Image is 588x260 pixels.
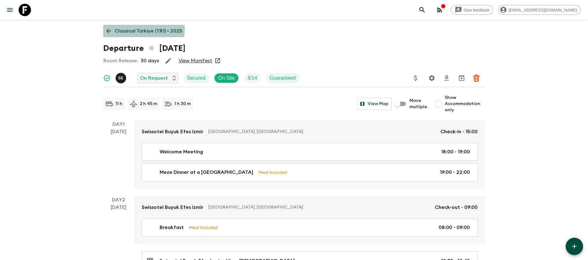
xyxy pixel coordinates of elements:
[142,204,203,211] p: Swissotel Buyuk Efes Izmir
[160,224,184,231] p: Breakfast
[103,57,138,64] p: Room Release:
[470,72,483,84] button: Delete
[505,8,580,12] span: [EMAIL_ADDRESS][DOMAIN_NAME]
[140,74,168,82] p: On Request
[187,74,206,82] p: Secured
[440,128,478,135] p: Check-in - 15:00
[183,73,210,83] div: Secured
[409,98,427,110] span: Move multiple
[440,169,470,176] p: 19:00 - 22:00
[141,57,159,64] p: 30 days
[451,5,493,15] a: Give feedback
[103,74,111,82] svg: Synced Successfully
[441,148,470,156] p: 18:00 - 19:00
[140,101,157,107] p: 2 h 45 m
[116,101,122,107] p: 11 h
[160,148,203,156] p: Welcome Meeting
[435,204,478,211] p: Check-out - 09:00
[455,72,468,84] button: Archive (Completed, Cancelled or Unsynced Departures only)
[111,128,126,189] div: [DATE]
[247,74,257,82] p: 8 / 14
[214,73,239,83] div: On Site
[116,73,127,83] button: SE
[134,121,485,143] a: Swissotel Buyuk Efes Izmir[GEOGRAPHIC_DATA], [GEOGRAPHIC_DATA]Check-in - 15:00
[160,169,253,176] p: Meze Dinner at a [GEOGRAPHIC_DATA]
[440,72,453,84] button: Download CSV
[103,121,134,128] p: Day 1
[103,42,185,55] h1: Departure [DATE]
[208,204,430,210] p: [GEOGRAPHIC_DATA], [GEOGRAPHIC_DATA]
[189,224,218,231] p: Meal Included
[116,75,127,80] span: Süleyman Erköse
[445,95,485,113] span: Show Accommodation only
[498,5,581,15] div: [EMAIL_ADDRESS][DOMAIN_NAME]
[208,129,435,135] p: [GEOGRAPHIC_DATA], [GEOGRAPHIC_DATA]
[4,4,16,16] button: menu
[115,27,182,35] p: Classical Türkiye (TR1) • 2025
[142,163,478,181] a: Meze Dinner at a [GEOGRAPHIC_DATA]Meal Included19:00 - 22:00
[103,196,134,204] p: Day 2
[142,143,478,161] a: Welcome Meeting18:00 - 19:00
[258,169,287,176] p: Meal Included
[142,218,478,236] a: BreakfastMeal Included08:00 - 09:00
[175,101,191,107] p: 1 h 30 m
[270,74,296,82] p: Guaranteed
[439,224,470,231] p: 08:00 - 09:00
[416,4,428,16] button: search adventures
[426,72,438,84] button: Settings
[460,8,493,12] span: Give feedback
[103,25,186,37] a: Classical Türkiye (TR1) • 2025
[218,74,235,82] p: On Site
[179,58,212,64] a: View Manifest
[244,73,261,83] div: Trip Fill
[134,196,485,218] a: Swissotel Buyuk Efes Izmir[GEOGRAPHIC_DATA], [GEOGRAPHIC_DATA]Check-out - 09:00
[357,98,391,110] button: View Map
[118,76,123,81] p: S E
[409,72,422,84] button: Update Price, Early Bird Discount and Costs
[142,128,203,135] p: Swissotel Buyuk Efes Izmir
